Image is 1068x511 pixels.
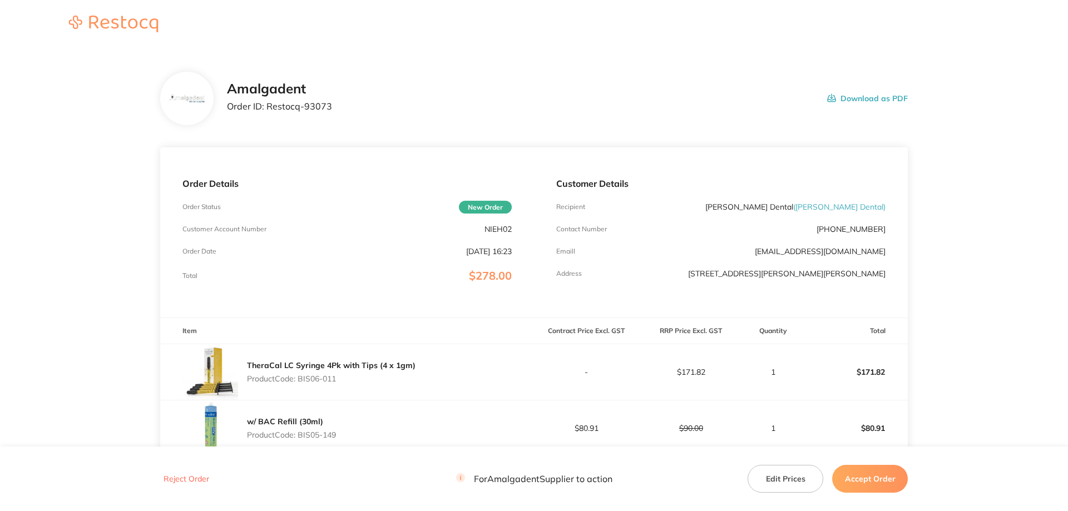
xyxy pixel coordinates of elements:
[804,359,907,385] p: $171.82
[556,247,575,255] p: Emaill
[58,16,169,32] img: Restocq logo
[743,318,803,344] th: Quantity
[182,344,238,400] img: Ymg1dGsxNw
[793,202,886,212] span: ( [PERSON_NAME] Dental )
[535,368,638,376] p: -
[748,465,823,493] button: Edit Prices
[160,474,212,484] button: Reject Order
[58,16,169,34] a: Restocq logo
[466,247,512,256] p: [DATE] 16:23
[556,178,886,188] p: Customer Details
[827,81,908,116] button: Download as PDF
[247,374,416,383] p: Product Code: BIS06-011
[639,318,743,344] th: RRP Price Excl. GST
[755,246,886,256] a: [EMAIL_ADDRESS][DOMAIN_NAME]
[182,247,216,255] p: Order Date
[556,203,585,211] p: Recipient
[459,201,512,214] span: New Order
[484,225,512,234] p: NIEH02
[744,368,803,376] p: 1
[535,424,638,433] p: $80.91
[639,424,743,433] p: $90.00
[469,269,512,282] span: $278.00
[804,415,907,441] p: $80.91
[556,270,582,277] p: Address
[160,318,534,344] th: Item
[832,465,908,493] button: Accept Order
[744,424,803,433] p: 1
[182,400,238,456] img: OXV1ZXRybw
[556,225,607,233] p: Contact Number
[456,474,612,484] p: For Amalgadent Supplier to action
[247,430,336,439] p: Product Code: BIS05-149
[182,225,266,233] p: Customer Account Number
[182,272,197,280] p: Total
[169,94,205,103] img: b285Ymlzag
[705,202,886,211] p: [PERSON_NAME] Dental
[817,225,886,234] p: [PHONE_NUMBER]
[247,360,416,370] a: TheraCal LC Syringe 4Pk with Tips (4 x 1gm)
[227,81,332,97] h2: Amalgadent
[182,178,512,188] p: Order Details
[639,368,743,376] p: $171.82
[227,101,332,111] p: Order ID: Restocq- 93073
[534,318,639,344] th: Contract Price Excl. GST
[803,318,908,344] th: Total
[182,203,221,211] p: Order Status
[688,269,886,278] p: [STREET_ADDRESS][PERSON_NAME][PERSON_NAME]
[247,416,323,426] a: w/ BAC Refill (30ml)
